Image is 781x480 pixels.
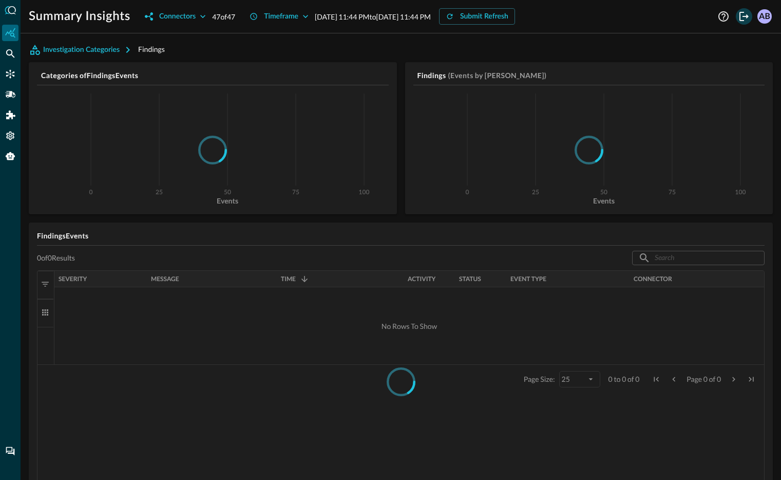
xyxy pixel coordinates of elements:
[2,86,18,103] div: Pipelines
[29,42,138,58] button: Investigation Categories
[460,10,508,23] div: Submit Refresh
[2,148,18,164] div: Query Agent
[417,70,446,81] h5: Findings
[2,443,18,459] div: Chat
[448,70,546,81] h5: (Events by [PERSON_NAME])
[2,25,18,41] div: Summary Insights
[2,45,18,62] div: Federated Search
[212,11,235,22] p: 47 of 47
[2,66,18,82] div: Connectors
[2,127,18,144] div: Settings
[655,248,741,267] input: Search
[3,107,19,123] div: Addons
[715,8,732,25] button: Help
[736,8,752,25] button: Logout
[41,70,389,81] h5: Categories of Findings Events
[138,45,165,53] span: Findings
[159,10,196,23] div: Connectors
[139,8,212,25] button: Connectors
[757,9,772,24] div: AB
[264,10,298,23] div: Timeframe
[29,8,130,25] h1: Summary Insights
[439,8,515,25] button: Submit Refresh
[243,8,315,25] button: Timeframe
[315,11,431,22] p: [DATE] 11:44 PM to [DATE] 11:44 PM
[37,253,75,263] p: 0 of 0 Results
[37,231,765,241] h5: Findings Events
